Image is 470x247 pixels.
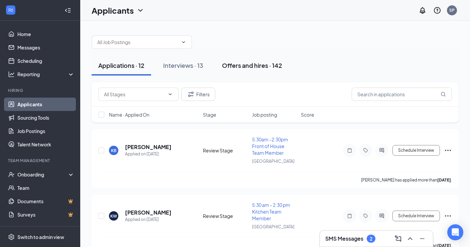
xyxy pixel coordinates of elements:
[109,111,149,118] span: Name · Applied On
[125,216,171,223] div: Applied on [DATE]
[17,124,75,138] a: Job Postings
[167,92,173,97] svg: ChevronDown
[17,171,69,178] div: Onboarding
[418,235,426,243] svg: Minimize
[394,235,402,243] svg: ComposeMessage
[378,213,386,219] svg: ActiveChat
[17,27,75,41] a: Home
[17,195,75,208] a: DocumentsCrown
[419,6,427,14] svg: Notifications
[125,151,171,157] div: Applied on [DATE]
[444,146,452,154] svg: Ellipses
[362,213,370,219] svg: Tag
[447,224,463,240] div: Open Intercom Messenger
[203,111,216,118] span: Stage
[378,148,386,153] svg: ActiveChat
[252,111,277,118] span: Job posting
[433,6,441,14] svg: QuestionInfo
[17,98,75,111] a: Applicants
[252,224,295,229] span: [GEOGRAPHIC_DATA]
[393,233,403,244] button: ComposeMessage
[125,209,171,216] h5: [PERSON_NAME]
[346,213,354,219] svg: Note
[125,143,171,151] h5: [PERSON_NAME]
[252,202,290,221] span: 5:30 am - 2:30 pm Kitchen Team Member
[8,158,73,163] div: Team Management
[92,5,134,16] h1: Applicants
[98,61,144,70] div: Applications · 12
[17,234,64,240] div: Switch to admin view
[181,88,215,101] button: Filter Filters
[181,39,186,45] svg: ChevronDown
[325,235,363,242] h3: SMS Messages
[444,212,452,220] svg: Ellipses
[97,38,178,46] input: All Job Postings
[65,7,71,14] svg: Collapse
[361,177,452,183] p: [PERSON_NAME] has applied more than .
[187,90,195,98] svg: Filter
[17,54,75,68] a: Scheduling
[392,145,440,156] button: Schedule Interview
[163,61,203,70] div: Interviews · 13
[136,6,144,14] svg: ChevronDown
[449,7,455,13] div: SP
[203,147,248,154] div: Review Stage
[222,61,282,70] div: Offers and hires · 142
[441,92,446,97] svg: MagnifyingGlass
[437,177,451,182] b: [DATE]
[17,138,75,151] a: Talent Network
[362,148,370,153] svg: Tag
[17,181,75,195] a: Team
[17,208,75,221] a: SurveysCrown
[17,111,75,124] a: Sourcing Tools
[252,136,288,156] span: 5:30am -2:30pm Front of House Team Member
[346,148,354,153] svg: Note
[17,71,75,78] div: Reporting
[7,7,14,13] svg: WorkstreamLogo
[370,236,372,242] div: 2
[8,171,15,178] svg: UserCheck
[17,41,75,54] a: Messages
[406,235,414,243] svg: ChevronUp
[110,213,117,219] div: KW
[104,91,165,98] input: All Stages
[352,88,452,101] input: Search in applications
[8,88,73,93] div: Hiring
[392,211,440,221] button: Schedule Interview
[252,159,295,164] span: [GEOGRAPHIC_DATA]
[417,233,428,244] button: Minimize
[8,71,15,78] svg: Analysis
[111,148,116,153] div: KB
[405,233,416,244] button: ChevronUp
[8,234,15,240] svg: Settings
[301,111,314,118] span: Score
[203,213,248,219] div: Review Stage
